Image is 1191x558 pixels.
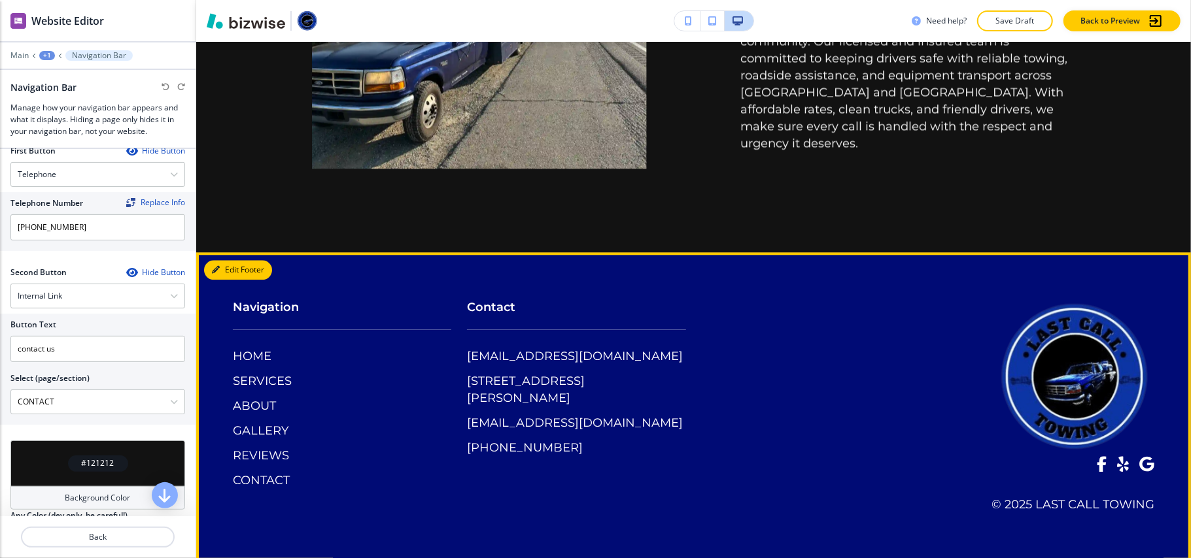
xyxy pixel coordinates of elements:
[297,10,318,31] img: Your Logo
[10,319,56,331] h2: Button Text
[233,300,299,314] strong: Navigation
[233,423,288,440] p: GALLERY
[10,372,90,384] h2: Select (page/section)
[21,527,175,548] button: Back
[126,198,185,208] span: Find and replace this information across Bizwise
[467,440,583,457] a: [PHONE_NUMBER]
[18,169,56,180] h4: Telephone
[22,531,173,543] p: Back
[10,440,185,510] button: #121212Background Color
[72,51,126,60] p: Navigation Bar
[994,15,1036,27] p: Save Draft
[126,146,185,156] button: Hide Button
[1080,15,1140,27] p: Back to Preview
[936,497,1154,514] p: © 2025 Last Call Towing
[926,15,967,27] h3: Need help?
[10,510,128,521] h2: Any Color (dev only, be careful!)
[65,50,133,61] button: Navigation Bar
[126,198,135,207] img: Replace
[467,300,515,314] strong: Contact
[233,373,292,390] p: SERVICES
[233,398,276,415] p: ABOUT
[10,267,67,278] h2: Second Button
[10,145,56,157] h2: First Button
[39,51,55,60] button: +1
[126,198,185,207] button: ReplaceReplace Info
[10,214,185,240] input: Ex. 561-222-1111
[233,448,289,465] p: REVIEWS
[207,13,285,29] img: Bizwise Logo
[10,80,77,94] h2: Navigation Bar
[204,260,272,280] button: Edit Footer
[126,198,185,207] div: Replace Info
[467,348,683,365] a: [EMAIL_ADDRESS][DOMAIN_NAME]
[126,267,185,278] button: Hide Button
[10,197,83,209] h2: Telephone Number
[10,13,26,29] img: editor icon
[1063,10,1181,31] button: Back to Preview
[82,457,114,469] h4: #121212
[10,102,185,137] h3: Manage how your navigation bar appears and what it displays. Hiding a page only hides it in your ...
[233,348,271,365] p: HOME
[467,373,685,407] a: [STREET_ADDRESS][PERSON_NAME]
[977,10,1053,31] button: Save Draft
[18,290,62,302] h4: Internal Link
[31,13,104,29] h2: Website Editor
[10,51,29,60] button: Main
[65,492,131,504] h4: Background Color
[11,391,170,413] input: Manual Input
[467,415,683,432] a: [EMAIL_ADDRESS][DOMAIN_NAME]
[233,472,290,489] p: CONTACT
[997,299,1154,456] img: Last Call Towing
